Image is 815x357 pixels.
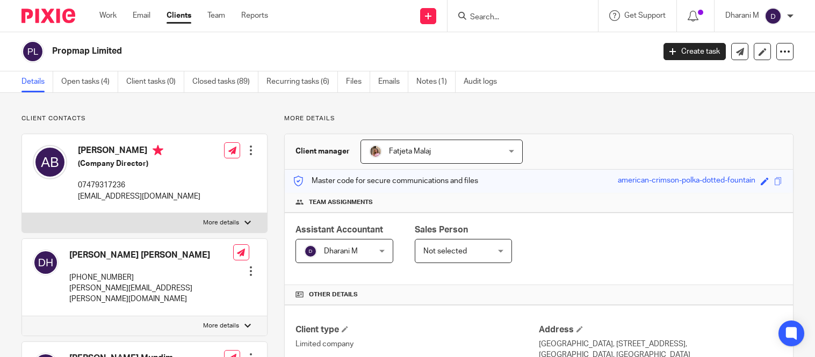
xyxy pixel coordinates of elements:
h4: Client type [295,324,539,336]
span: Not selected [423,247,467,255]
a: Client tasks (0) [126,71,184,92]
i: Primary [153,145,163,156]
p: More details [284,114,794,123]
p: Dharani M [725,10,759,21]
img: svg%3E [304,245,317,258]
p: [EMAIL_ADDRESS][DOMAIN_NAME] [78,191,200,202]
p: Master code for secure communications and files [293,176,478,186]
a: Details [21,71,53,92]
span: Sales Person [415,225,468,234]
span: Other details [309,290,358,299]
a: Audit logs [464,71,505,92]
p: More details [203,322,239,330]
img: svg%3E [33,145,67,179]
span: Team assignments [309,198,373,207]
h5: (Company Director) [78,158,200,169]
a: Notes (1) [416,71,456,92]
a: Reports [241,10,268,21]
a: Emails [378,71,408,92]
h4: Address [539,324,782,336]
a: Team [207,10,225,21]
h4: [PERSON_NAME] [PERSON_NAME] [69,250,233,261]
img: svg%3E [764,8,782,25]
img: MicrosoftTeams-image%20(5).png [369,145,382,158]
img: svg%3E [21,40,44,63]
h4: [PERSON_NAME] [78,145,200,158]
a: Create task [663,43,726,60]
div: american-crimson-polka-dotted-fountain [618,175,755,187]
span: Dharani M [324,247,358,255]
a: Open tasks (4) [61,71,118,92]
p: [PHONE_NUMBER]‬ [69,272,233,283]
h3: Client manager [295,146,350,157]
p: [PERSON_NAME][EMAIL_ADDRESS][PERSON_NAME][DOMAIN_NAME] [69,283,233,305]
a: Files [346,71,370,92]
p: Limited company [295,339,539,349]
span: Fatjeta Malaj [389,148,431,155]
p: Client contacts [21,114,268,123]
img: svg%3E [33,250,59,275]
a: Email [133,10,150,21]
a: Work [99,10,117,21]
p: [GEOGRAPHIC_DATA], [STREET_ADDRESS], [539,339,782,349]
img: Pixie [21,9,75,23]
span: Assistant Accountant [295,225,383,234]
input: Search [469,13,566,23]
a: Clients [167,10,191,21]
p: More details [203,218,239,227]
p: 07479317236 [78,180,200,191]
a: Recurring tasks (6) [266,71,338,92]
a: Closed tasks (89) [192,71,258,92]
h2: Propmap Limited [52,46,528,57]
span: Get Support [624,12,666,19]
